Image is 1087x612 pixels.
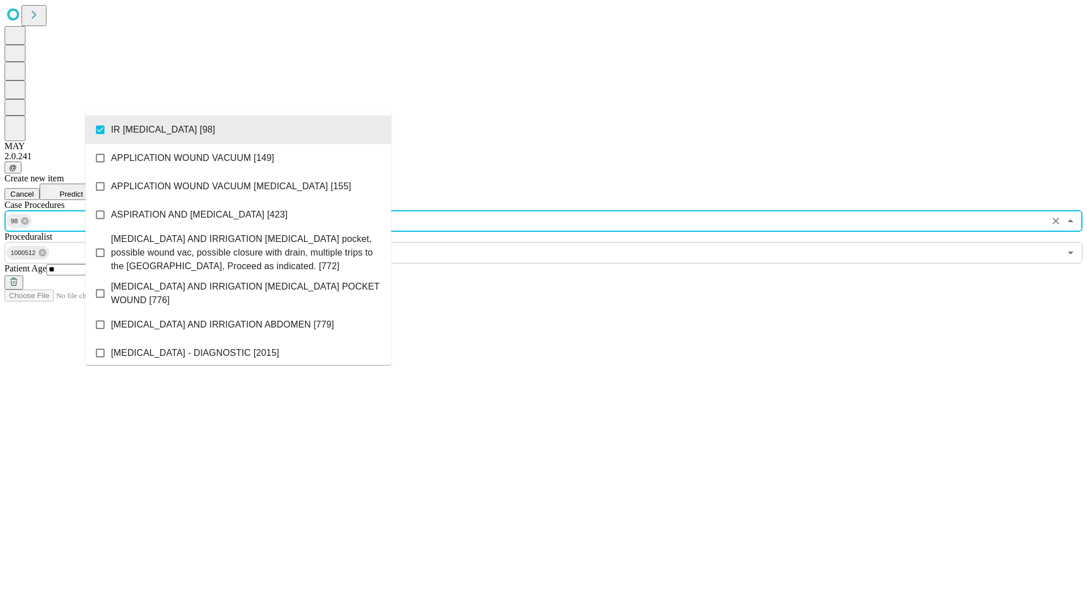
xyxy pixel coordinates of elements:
[1048,213,1064,229] button: Clear
[5,232,52,241] span: Proceduralist
[111,346,279,360] span: [MEDICAL_DATA] - DIAGNOSTIC [2015]
[5,263,46,273] span: Patient Age
[5,200,65,210] span: Scheduled Procedure
[5,188,40,200] button: Cancel
[6,215,23,228] span: 98
[5,151,1082,161] div: 2.0.241
[111,280,382,307] span: [MEDICAL_DATA] AND IRRIGATION [MEDICAL_DATA] POCKET WOUND [776]
[6,246,49,260] div: 1000512
[111,123,215,137] span: IR [MEDICAL_DATA] [98]
[9,163,17,172] span: @
[111,151,274,165] span: APPLICATION WOUND VACUUM [149]
[6,214,32,228] div: 98
[111,318,334,331] span: [MEDICAL_DATA] AND IRRIGATION ABDOMEN [779]
[111,208,288,222] span: ASPIRATION AND [MEDICAL_DATA] [423]
[10,190,34,198] span: Cancel
[5,141,1082,151] div: MAY
[6,246,40,260] span: 1000512
[1063,245,1079,261] button: Open
[59,190,83,198] span: Predict
[40,184,92,200] button: Predict
[111,232,382,273] span: [MEDICAL_DATA] AND IRRIGATION [MEDICAL_DATA] pocket, possible wound vac, possible closure with dr...
[5,173,64,183] span: Create new item
[111,180,351,193] span: APPLICATION WOUND VACUUM [MEDICAL_DATA] [155]
[1063,213,1079,229] button: Close
[5,161,22,173] button: @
